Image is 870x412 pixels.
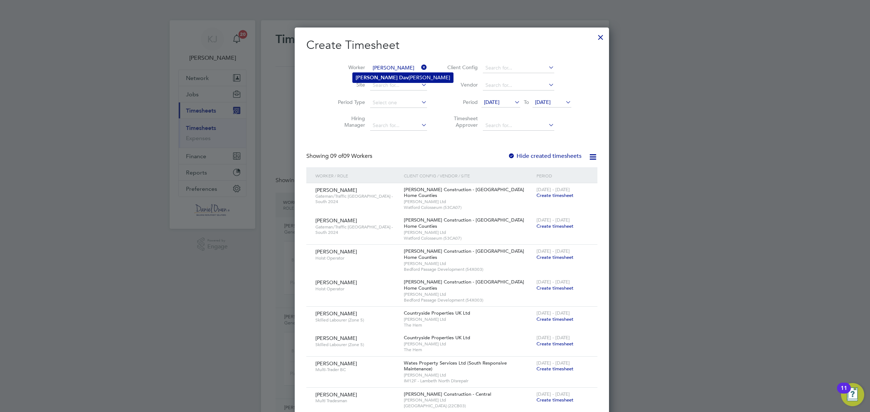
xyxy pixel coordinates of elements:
[315,391,357,398] span: [PERSON_NAME]
[445,115,478,128] label: Timesheet Approver
[536,285,573,291] span: Create timesheet
[404,205,533,210] span: Watford Colosseum (53CA07)
[536,341,573,347] span: Create timesheet
[315,317,398,323] span: Skilled Labourer (Zone 5)
[841,388,847,398] div: 11
[314,167,402,184] div: Worker / Role
[315,193,398,205] span: Gateman/Traffic [GEOGRAPHIC_DATA] - South 2024
[315,286,398,292] span: Hoist Operator
[536,217,570,223] span: [DATE] - [DATE]
[402,167,535,184] div: Client Config / Vendor / Site
[404,291,533,297] span: [PERSON_NAME] Ltd
[404,341,533,347] span: [PERSON_NAME] Ltd
[404,297,533,303] span: Bedford Passage Development (54X003)
[404,360,507,372] span: Wates Property Services Ltd (South Responsive Maintenance)
[315,248,357,255] span: [PERSON_NAME]
[330,152,372,160] span: 09 Workers
[404,248,524,260] span: [PERSON_NAME] Construction - [GEOGRAPHIC_DATA] Home Counties
[404,316,533,322] span: [PERSON_NAME] Ltd
[404,372,533,378] span: [PERSON_NAME] Ltd
[399,75,409,81] b: Dav
[370,63,427,73] input: Search for...
[315,187,357,193] span: [PERSON_NAME]
[332,115,365,128] label: Hiring Manager
[370,80,427,91] input: Search for...
[445,99,478,105] label: Period
[536,186,570,193] span: [DATE] - [DATE]
[404,403,533,409] span: [GEOGRAPHIC_DATA] (22CB03)
[841,383,864,406] button: Open Resource Center, 11 new notifications
[536,254,573,260] span: Create timesheet
[536,223,573,229] span: Create timesheet
[404,378,533,384] span: IM12F - Lambeth North Disrepair
[315,224,398,235] span: Gateman/Traffic [GEOGRAPHIC_DATA] - South 2024
[536,192,573,198] span: Create timesheet
[536,391,570,397] span: [DATE] - [DATE]
[404,199,533,205] span: [PERSON_NAME] Ltd
[353,73,453,83] li: [PERSON_NAME]
[315,310,357,317] span: [PERSON_NAME]
[404,266,533,272] span: Bedford Passage Development (54X003)
[332,99,365,105] label: Period Type
[536,397,573,403] span: Create timesheet
[404,186,524,199] span: [PERSON_NAME] Construction - [GEOGRAPHIC_DATA] Home Counties
[332,81,365,88] label: Site
[536,360,570,366] span: [DATE] - [DATE]
[535,99,551,105] span: [DATE]
[404,279,524,291] span: [PERSON_NAME] Construction - [GEOGRAPHIC_DATA] Home Counties
[404,335,470,341] span: Countryside Properties UK Ltd
[484,99,500,105] span: [DATE]
[370,121,427,131] input: Search for...
[315,360,357,367] span: [PERSON_NAME]
[315,279,357,286] span: [PERSON_NAME]
[404,347,533,353] span: The Hem
[330,152,343,160] span: 09 of
[483,80,554,91] input: Search for...
[536,248,570,254] span: [DATE] - [DATE]
[404,235,533,241] span: Watford Colosseum (53CA07)
[306,38,597,53] h2: Create Timesheet
[315,367,398,373] span: Multi-Trader BC
[315,335,357,341] span: [PERSON_NAME]
[404,230,533,235] span: [PERSON_NAME] Ltd
[508,152,581,160] label: Hide created timesheets
[404,322,533,328] span: The Hem
[536,310,570,316] span: [DATE] - [DATE]
[536,335,570,341] span: [DATE] - [DATE]
[356,75,398,81] b: [PERSON_NAME]
[404,310,470,316] span: Countryside Properties UK Ltd
[370,98,427,108] input: Select one
[315,217,357,224] span: [PERSON_NAME]
[404,391,491,397] span: [PERSON_NAME] Construction - Central
[445,64,478,71] label: Client Config
[332,64,365,71] label: Worker
[483,121,554,131] input: Search for...
[445,81,478,88] label: Vendor
[536,279,570,285] span: [DATE] - [DATE]
[404,261,533,266] span: [PERSON_NAME] Ltd
[404,397,533,403] span: [PERSON_NAME] Ltd
[536,366,573,372] span: Create timesheet
[315,398,398,404] span: Multi Tradesman
[535,167,590,184] div: Period
[306,152,374,160] div: Showing
[404,217,524,229] span: [PERSON_NAME] Construction - [GEOGRAPHIC_DATA] Home Counties
[483,63,554,73] input: Search for...
[522,97,531,107] span: To
[315,255,398,261] span: Hoist Operator
[536,316,573,322] span: Create timesheet
[315,342,398,348] span: Skilled Labourer (Zone 5)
